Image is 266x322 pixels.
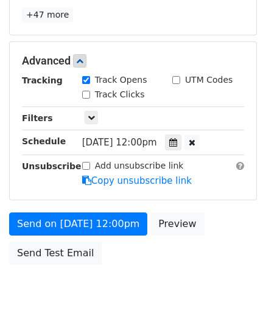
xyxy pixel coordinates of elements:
span: [DATE] 12:00pm [82,137,157,148]
label: Track Opens [95,74,147,86]
strong: Tracking [22,75,63,85]
a: Send on [DATE] 12:00pm [9,212,147,236]
label: Add unsubscribe link [95,159,184,172]
a: Preview [150,212,204,236]
label: Track Clicks [95,88,145,101]
strong: Filters [22,113,53,123]
strong: Unsubscribe [22,161,82,171]
a: +47 more [22,7,73,23]
h5: Advanced [22,54,244,68]
label: UTM Codes [185,74,233,86]
a: Copy unsubscribe link [82,175,192,186]
a: Send Test Email [9,242,102,265]
strong: Schedule [22,136,66,146]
